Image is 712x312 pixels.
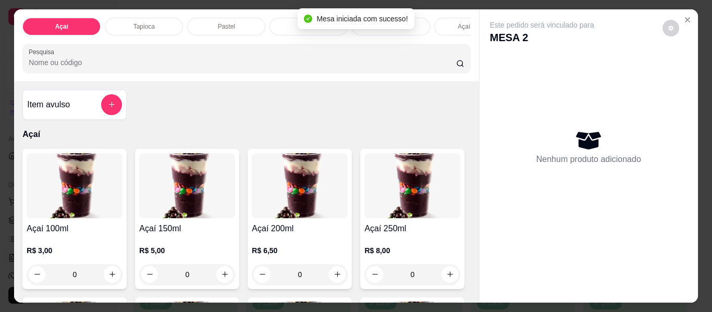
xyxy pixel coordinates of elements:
span: Mesa iniciada com sucesso! [316,15,408,23]
p: Açaí [55,22,68,31]
button: Close [679,11,696,28]
img: product-image [364,153,460,218]
p: R$ 5,00 [139,245,235,256]
img: product-image [252,153,348,218]
span: check-circle [304,15,312,23]
p: Este pedido será vinculado para [490,20,594,30]
h4: Açaí 250ml [364,222,460,235]
p: R$ 8,00 [364,245,460,256]
p: Pizza [301,22,316,31]
p: R$ 6,50 [252,245,348,256]
img: product-image [139,153,235,218]
p: Açaí [22,128,470,141]
p: Tapioca [133,22,155,31]
p: R$ 3,00 [27,245,122,256]
button: add-separate-item [101,94,122,115]
p: MESA 2 [490,30,594,45]
h4: Item avulso [27,98,70,111]
button: decrease-product-quantity [662,20,679,36]
h4: Açaí 200ml [252,222,348,235]
img: product-image [27,153,122,218]
p: Vitamina 300ml [370,22,413,31]
h4: Açaí 100ml [27,222,122,235]
p: Nenhum produto adicionado [536,153,641,166]
p: Pastel [218,22,235,31]
p: Açaí batido [458,22,489,31]
label: Pesquisa [29,47,58,56]
h4: Açaí 150ml [139,222,235,235]
input: Pesquisa [29,57,456,68]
